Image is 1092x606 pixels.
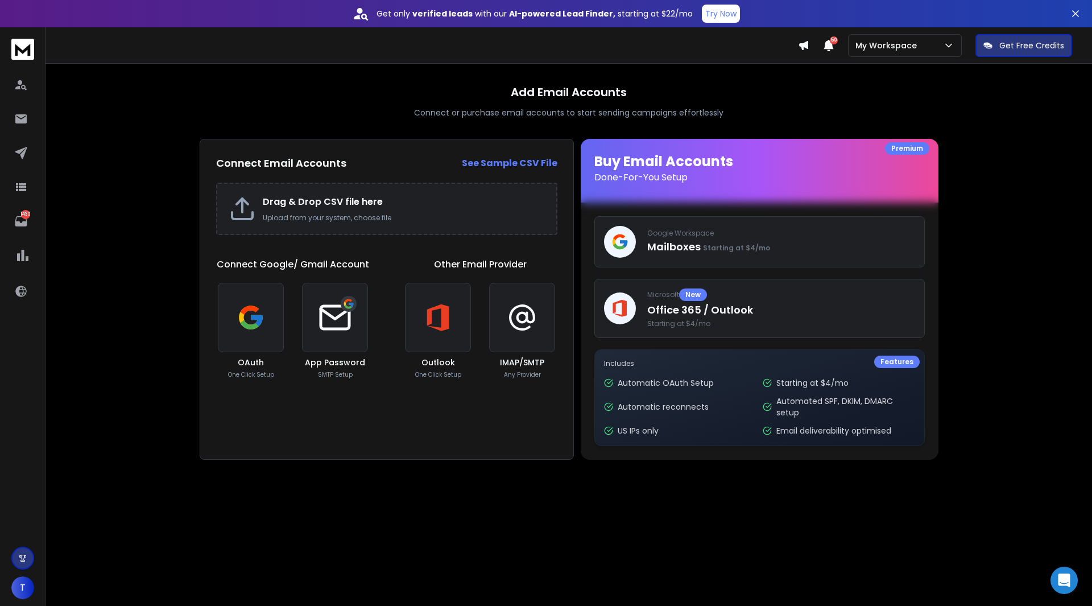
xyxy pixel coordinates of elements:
span: Starting at $4/mo [703,243,770,253]
h2: Connect Email Accounts [216,155,346,171]
h3: IMAP/SMTP [500,357,544,368]
p: SMTP Setup [318,370,353,379]
h3: OAuth [238,357,264,368]
button: Get Free Credits [975,34,1072,57]
p: Google Workspace [647,229,915,238]
span: Starting at $4/mo [647,319,915,328]
p: One Click Setup [415,370,461,379]
p: Automated SPF, DKIM, DMARC setup [776,395,915,418]
div: Features [874,356,920,368]
p: Get Free Credits [999,40,1064,51]
p: 1430 [21,210,30,219]
button: Try Now [702,5,740,23]
h1: Connect Google/ Gmail Account [217,258,369,271]
p: Done-For-You Setup [594,171,925,184]
strong: AI-powered Lead Finder, [509,8,615,19]
h2: Drag & Drop CSV file here [263,195,545,209]
p: Email deliverability optimised [776,425,891,436]
span: 50 [830,36,838,44]
p: Automatic OAuth Setup [618,377,714,389]
h1: Add Email Accounts [511,84,627,100]
p: Try Now [705,8,737,19]
p: Connect or purchase email accounts to start sending campaigns effortlessly [414,107,723,118]
button: T [11,576,34,599]
a: 1430 [10,210,32,233]
p: Office 365 / Outlook [647,302,915,318]
div: New [679,288,707,301]
img: logo [11,39,34,60]
h3: App Password [305,357,365,368]
p: Starting at $4/mo [776,377,849,389]
div: Open Intercom Messenger [1050,567,1078,594]
h3: Outlook [421,357,455,368]
strong: See Sample CSV File [462,156,557,170]
p: Get only with our starting at $22/mo [377,8,693,19]
h1: Buy Email Accounts [594,152,925,184]
p: Automatic reconnects [618,401,709,413]
div: Premium [885,142,929,155]
p: Upload from your system, choose file [263,213,545,222]
p: Mailboxes [647,239,915,255]
p: One Click Setup [228,370,274,379]
p: US IPs only [618,425,659,436]
a: See Sample CSV File [462,156,557,170]
p: Microsoft [647,288,915,301]
strong: verified leads [412,8,473,19]
p: Includes [604,359,915,368]
p: My Workspace [855,40,921,51]
h1: Other Email Provider [434,258,527,271]
p: Any Provider [504,370,541,379]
